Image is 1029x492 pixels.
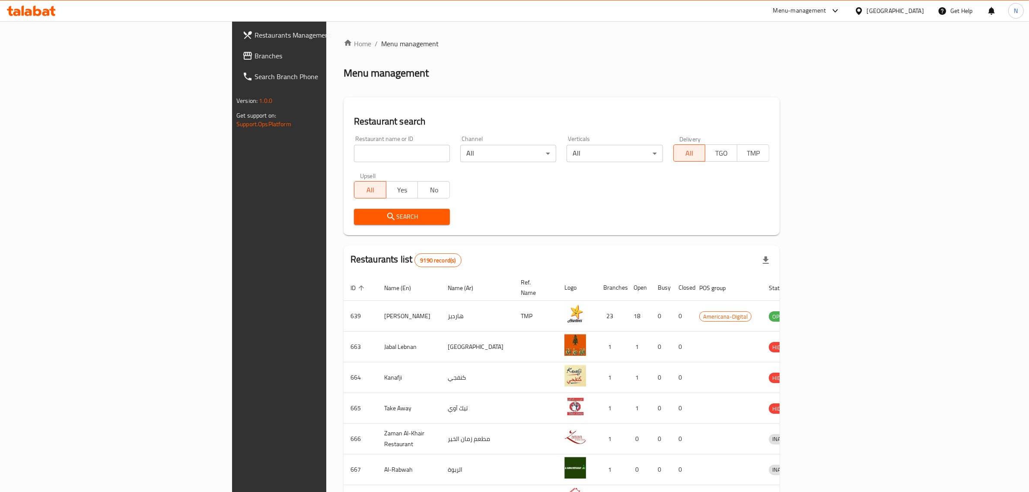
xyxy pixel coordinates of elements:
td: تيك آوي [441,393,514,424]
td: Jabal Lebnan [377,332,441,362]
td: 0 [651,301,672,332]
td: Al-Rabwah [377,454,441,485]
img: Al-Rabwah [564,457,586,479]
td: 1 [596,454,627,485]
span: Name (Ar) [448,283,484,293]
span: 9190 record(s) [415,256,461,265]
th: Open [627,275,651,301]
td: Kanafji [377,362,441,393]
div: Export file [755,250,776,271]
td: 0 [672,454,692,485]
td: 1 [627,362,651,393]
label: Upsell [360,173,376,179]
span: HIDDEN [769,404,795,414]
td: Zaman Al-Khair Restaurant [377,424,441,454]
td: 0 [627,454,651,485]
span: INACTIVE [769,465,798,475]
td: Take Away [377,393,441,424]
span: All [677,147,702,160]
button: All [673,144,706,162]
span: OPEN [769,312,790,322]
span: HIDDEN [769,342,795,352]
span: TGO [709,147,734,160]
td: 0 [651,424,672,454]
span: HIDDEN [769,373,795,383]
span: POS group [699,283,737,293]
img: Hardee's [564,304,586,325]
span: Yes [390,184,415,196]
th: Closed [672,275,692,301]
th: Busy [651,275,672,301]
a: Search Branch Phone [236,66,404,87]
div: All [567,145,663,162]
button: TGO [705,144,737,162]
span: Branches [255,51,397,61]
span: No [421,184,446,196]
td: الربوة [441,454,514,485]
td: 0 [672,393,692,424]
td: 0 [651,393,672,424]
td: TMP [514,301,558,332]
span: Search Branch Phone [255,71,397,82]
span: TMP [741,147,766,160]
div: [GEOGRAPHIC_DATA] [867,6,924,16]
a: Restaurants Management [236,25,404,45]
td: كنفجي [441,362,514,393]
img: Zaman Al-Khair Restaurant [564,426,586,448]
h2: Restaurant search [354,115,769,128]
td: 18 [627,301,651,332]
button: Yes [386,181,418,198]
td: 0 [651,454,672,485]
button: All [354,181,386,198]
td: هارديز [441,301,514,332]
div: INACTIVE [769,465,798,475]
input: Search for restaurant name or ID.. [354,145,450,162]
td: 0 [672,332,692,362]
div: HIDDEN [769,403,795,414]
th: Logo [558,275,596,301]
span: INACTIVE [769,434,798,444]
td: مطعم زمان الخير [441,424,514,454]
span: Menu management [381,38,439,49]
img: Jabal Lebnan [564,334,586,356]
td: 0 [651,362,672,393]
span: Ref. Name [521,277,547,298]
td: 1 [627,332,651,362]
span: Restaurants Management [255,30,397,40]
span: All [358,184,383,196]
div: HIDDEN [769,373,795,383]
button: Search [354,209,450,225]
img: Take Away [564,396,586,417]
label: Delivery [679,136,701,142]
td: 1 [596,362,627,393]
td: 1 [596,393,627,424]
td: 0 [672,301,692,332]
span: Name (En) [384,283,422,293]
div: Total records count [414,253,461,267]
td: 0 [672,424,692,454]
span: Get support on: [236,110,276,121]
td: 1 [627,393,651,424]
button: TMP [737,144,769,162]
th: Branches [596,275,627,301]
span: ID [350,283,367,293]
td: 23 [596,301,627,332]
td: [GEOGRAPHIC_DATA] [441,332,514,362]
span: Version: [236,95,258,106]
td: 0 [627,424,651,454]
button: No [417,181,450,198]
div: All [460,145,556,162]
td: 0 [651,332,672,362]
td: 1 [596,424,627,454]
span: 1.0.0 [259,95,272,106]
img: Kanafji [564,365,586,387]
span: N [1014,6,1018,16]
a: Support.OpsPlatform [236,118,291,130]
h2: Restaurants list [350,253,462,267]
td: [PERSON_NAME] [377,301,441,332]
div: Menu-management [773,6,826,16]
td: 0 [672,362,692,393]
span: Search [361,211,443,222]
